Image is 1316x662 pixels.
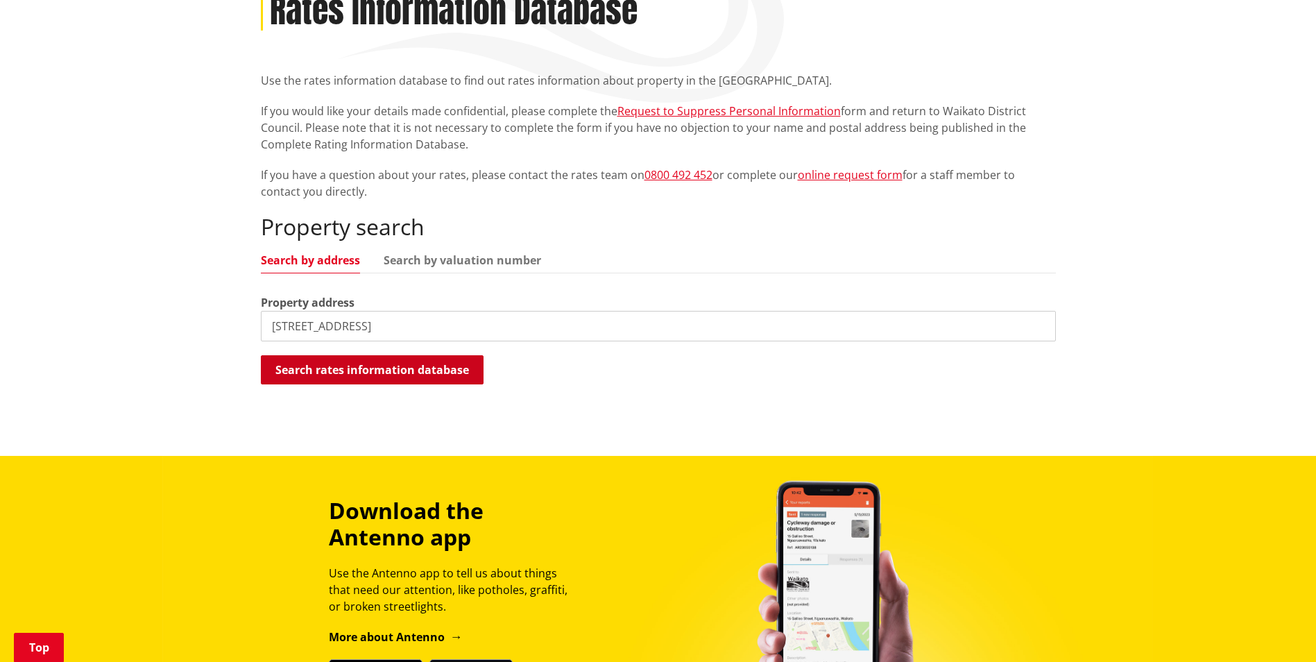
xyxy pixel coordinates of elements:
[261,255,360,266] a: Search by address
[14,633,64,662] a: Top
[261,167,1056,200] p: If you have a question about your rates, please contact the rates team on or complete our for a s...
[617,103,841,119] a: Request to Suppress Personal Information
[329,629,463,645] a: More about Antenno
[261,72,1056,89] p: Use the rates information database to find out rates information about property in the [GEOGRAPHI...
[1252,604,1302,654] iframe: Messenger Launcher
[384,255,541,266] a: Search by valuation number
[261,311,1056,341] input: e.g. Duke Street NGARUAWAHIA
[261,103,1056,153] p: If you would like your details made confidential, please complete the form and return to Waikato ...
[261,294,354,311] label: Property address
[644,167,712,183] a: 0800 492 452
[329,565,580,615] p: Use the Antenno app to tell us about things that need our attention, like potholes, graffiti, or ...
[798,167,903,183] a: online request form
[329,498,580,551] h3: Download the Antenno app
[261,214,1056,240] h2: Property search
[261,355,484,384] button: Search rates information database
